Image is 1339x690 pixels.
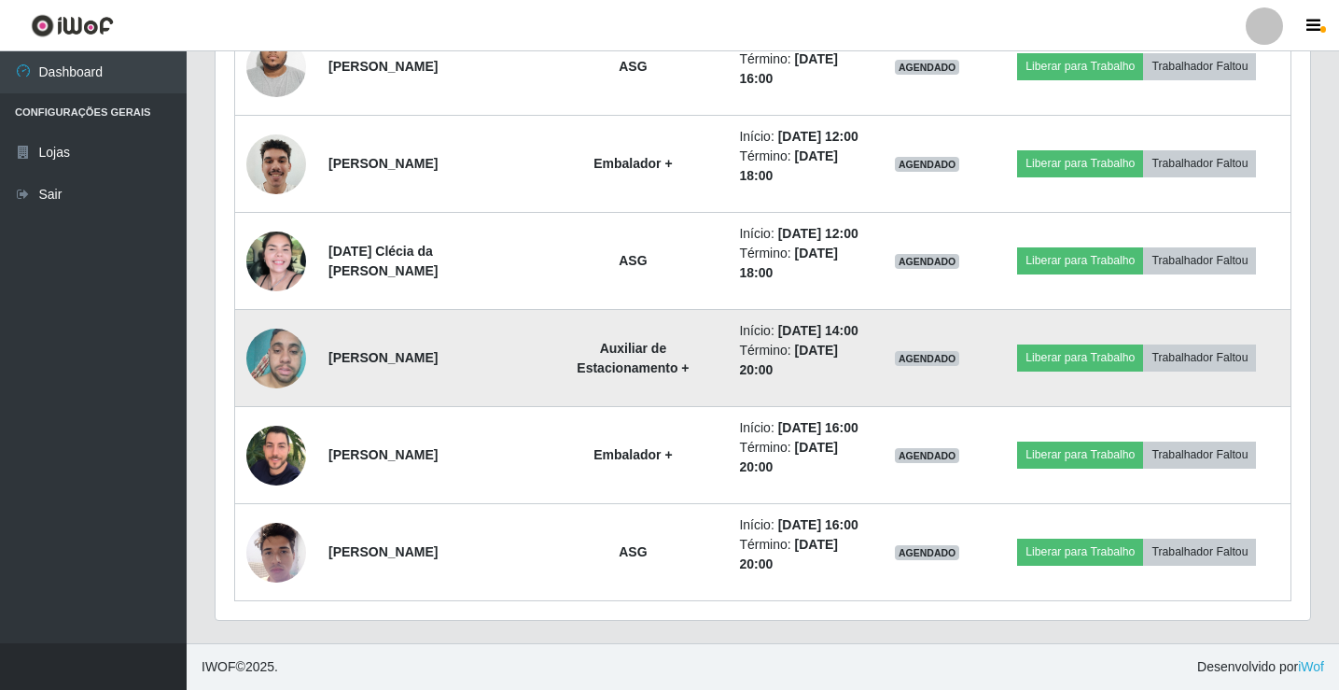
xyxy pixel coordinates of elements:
[739,147,859,186] li: Término:
[1143,345,1256,371] button: Trabalhador Faltou
[739,224,859,244] li: Início:
[246,318,306,398] img: 1748551724527.jpeg
[577,341,689,375] strong: Auxiliar de Estacionamento +
[593,156,672,171] strong: Embalador +
[778,517,858,532] time: [DATE] 16:00
[1143,150,1256,176] button: Trabalhador Faltou
[1298,659,1324,674] a: iWof
[895,351,960,366] span: AGENDADO
[1017,53,1143,79] button: Liberar para Trabalho
[1017,247,1143,274] button: Liberar para Trabalho
[328,156,438,171] strong: [PERSON_NAME]
[739,535,859,574] li: Término:
[739,127,859,147] li: Início:
[328,350,438,365] strong: [PERSON_NAME]
[1017,150,1143,176] button: Liberar para Trabalho
[739,418,859,438] li: Início:
[739,341,859,380] li: Término:
[1143,539,1256,565] button: Trabalhador Faltou
[328,447,438,462] strong: [PERSON_NAME]
[1143,53,1256,79] button: Trabalhador Faltou
[895,157,960,172] span: AGENDADO
[895,545,960,560] span: AGENDADO
[778,129,858,144] time: [DATE] 12:00
[1017,539,1143,565] button: Liberar para Trabalho
[202,659,236,674] span: IWOF
[619,253,647,268] strong: ASG
[202,657,278,677] span: © 2025 .
[246,124,306,204] img: 1746230439933.jpeg
[246,513,306,592] img: 1725546046209.jpeg
[1017,442,1143,468] button: Liberar para Trabalho
[246,418,306,492] img: 1683118670739.jpeg
[619,544,647,559] strong: ASG
[739,244,859,283] li: Término:
[778,226,858,241] time: [DATE] 12:00
[328,244,438,278] strong: [DATE] Clécia da [PERSON_NAME]
[895,254,960,269] span: AGENDADO
[328,544,438,559] strong: [PERSON_NAME]
[31,14,114,37] img: CoreUI Logo
[619,59,647,74] strong: ASG
[1197,657,1324,677] span: Desenvolvido por
[778,323,858,338] time: [DATE] 14:00
[1017,345,1143,371] button: Liberar para Trabalho
[1143,442,1256,468] button: Trabalhador Faltou
[778,420,858,435] time: [DATE] 16:00
[739,515,859,535] li: Início:
[1143,247,1256,274] button: Trabalhador Faltou
[895,448,960,463] span: AGENDADO
[593,447,672,462] strong: Embalador +
[739,321,859,341] li: Início:
[739,438,859,477] li: Término:
[739,49,859,89] li: Término:
[895,60,960,75] span: AGENDADO
[328,59,438,74] strong: [PERSON_NAME]
[246,232,306,291] img: 1754498913807.jpeg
